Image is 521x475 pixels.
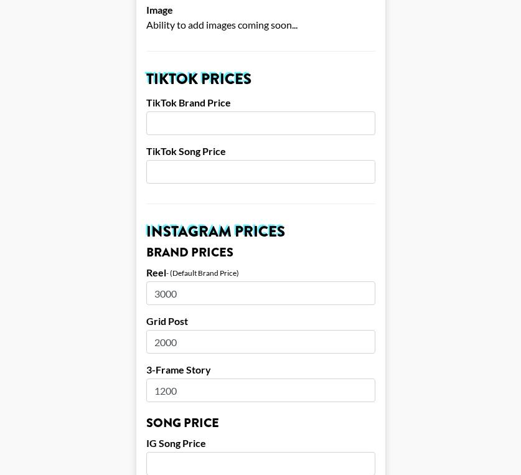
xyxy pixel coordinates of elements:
label: Image [146,4,375,16]
div: - (Default Brand Price) [166,268,239,278]
h2: Instagram Prices [146,224,375,239]
label: IG Song Price [146,437,375,449]
h3: Brand Prices [146,247,375,259]
label: TikTok Song Price [146,145,375,158]
label: TikTok Brand Price [146,96,375,109]
h2: TikTok Prices [146,72,375,87]
h3: Song Price [146,417,375,430]
label: Reel [146,266,166,279]
label: Grid Post [146,315,375,327]
label: 3-Frame Story [146,364,375,376]
span: Ability to add images coming soon... [146,19,298,31]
